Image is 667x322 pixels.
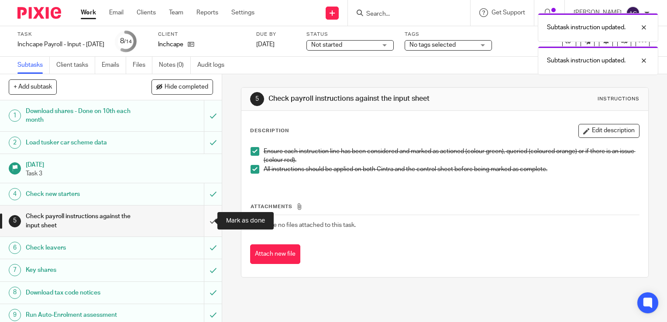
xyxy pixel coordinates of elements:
h1: Check new starters [26,188,139,201]
span: There are no files attached to this task. [251,222,356,228]
div: 8 [9,287,21,299]
h1: Check payroll instructions against the input sheet [268,94,463,103]
span: [DATE] [256,41,275,48]
a: Notes (0) [159,57,191,74]
div: 6 [9,242,21,254]
a: Emails [102,57,126,74]
h1: Run Auto-Enrolment assessment [26,308,139,322]
a: Subtasks [17,57,50,74]
img: svg%3E [626,6,640,20]
div: 2 [9,137,21,149]
button: Attach new file [250,244,300,264]
small: /14 [124,39,132,44]
label: Status [306,31,394,38]
div: Inchcape Payroll - Input - [DATE] [17,40,104,49]
a: Team [169,8,183,17]
div: 9 [9,309,21,321]
a: Work [81,8,96,17]
p: Inchcape [158,40,183,49]
div: Inchcape Payroll - Input - September 2025 [17,40,104,49]
img: Pixie [17,7,61,19]
a: Files [133,57,152,74]
p: Task 3 [26,169,213,178]
label: Due by [256,31,296,38]
div: 1 [9,110,21,122]
label: Client [158,31,245,38]
div: Instructions [598,96,639,103]
h1: Key shares [26,264,139,277]
h1: Load tusker car scheme data [26,136,139,149]
p: Description [250,127,289,134]
div: 5 [250,92,264,106]
span: Attachments [251,204,292,209]
h1: Download shares - Done on 10th each month [26,105,139,127]
div: 7 [9,264,21,276]
a: Clients [137,8,156,17]
div: 4 [9,188,21,200]
div: 5 [9,215,21,227]
a: Settings [231,8,254,17]
p: Subtask instruction updated. [547,56,626,65]
span: Hide completed [165,84,208,91]
a: Reports [196,8,218,17]
a: Audit logs [197,57,231,74]
p: All instructions should be applied on both Cintra and the control sheet before being marked as co... [264,165,639,174]
button: + Add subtask [9,79,57,94]
button: Hide completed [151,79,213,94]
p: Ensure each instruction line has been considered and marked as actioned (colour green), queried (... [264,147,639,165]
h1: [DATE] [26,158,213,169]
div: 8 [120,36,132,46]
a: Client tasks [56,57,95,74]
p: Subtask instruction updated. [547,23,626,32]
h1: Check leavers [26,241,139,254]
h1: Download tax code notices [26,286,139,299]
a: Email [109,8,124,17]
label: Task [17,31,104,38]
span: Not started [311,42,342,48]
button: Edit description [578,124,639,138]
h1: Check payroll instructions against the input sheet [26,210,139,232]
